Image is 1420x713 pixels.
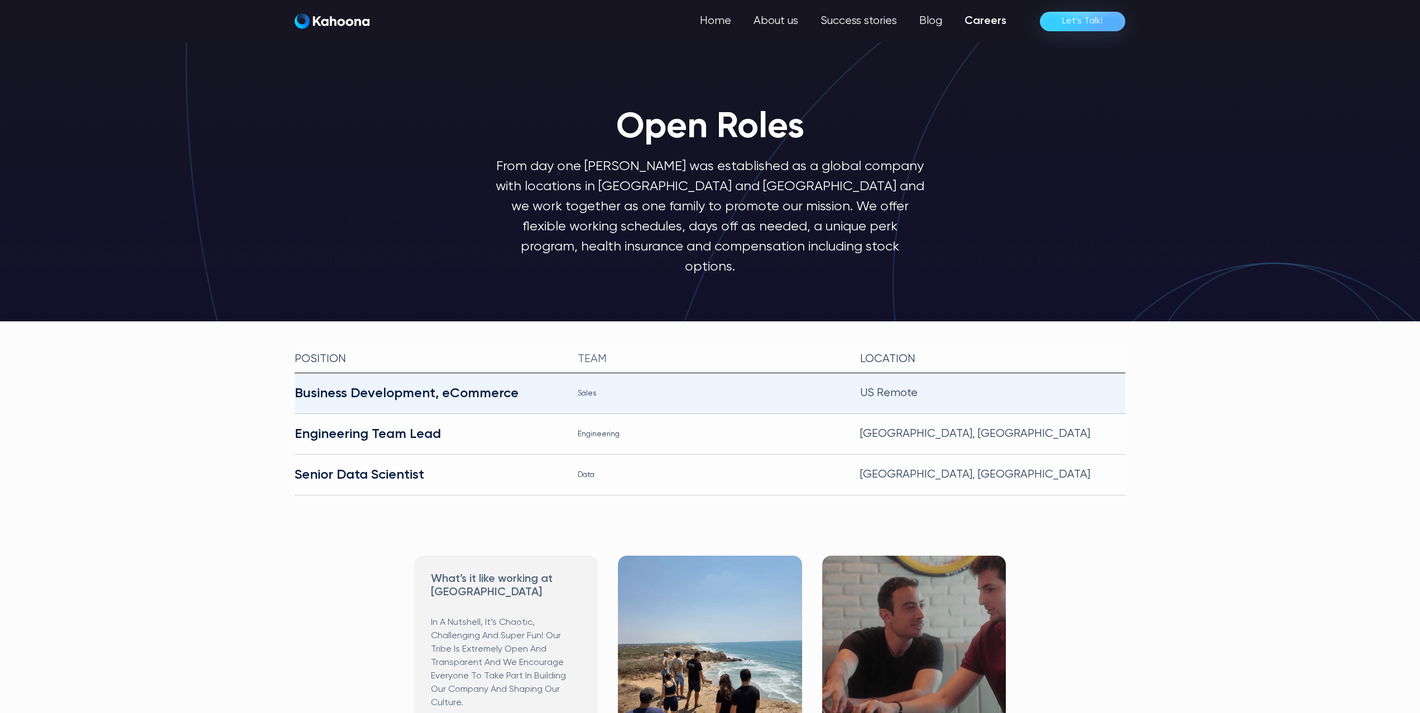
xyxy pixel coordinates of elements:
a: Blog [908,10,953,32]
div: Position [295,350,560,368]
div: Data [578,466,843,484]
a: Business Development, eCommerceSalesUS Remote [295,373,1125,414]
a: Engineering Team LeadEngineering[GEOGRAPHIC_DATA], [GEOGRAPHIC_DATA] [295,414,1125,455]
a: Let’s Talk! [1040,12,1125,31]
div: Engineering [578,425,843,443]
div: Let’s Talk! [1062,12,1103,30]
a: Success stories [809,10,908,32]
a: Home [689,10,742,32]
div: Sales [578,384,843,402]
img: Kahoona logo white [295,13,370,29]
a: Careers [953,10,1018,32]
div: team [578,350,843,368]
a: About us [742,10,809,32]
div: [GEOGRAPHIC_DATA], [GEOGRAPHIC_DATA] [860,466,1125,484]
div: Engineering Team Lead [295,425,560,443]
h1: Open Roles [616,108,804,147]
div: [GEOGRAPHIC_DATA], [GEOGRAPHIC_DATA] [860,425,1125,443]
div: US Remote [860,384,1125,402]
div: Location [860,350,1125,368]
a: home [295,13,370,30]
div: Business Development, eCommerce [295,384,560,402]
h3: What’s it like working at [GEOGRAPHIC_DATA] [431,572,581,599]
div: Senior Data Scientist [295,466,560,484]
p: From day one [PERSON_NAME] was established as a global company with locations in [GEOGRAPHIC_DATA... [496,156,924,277]
a: Senior Data ScientistData[GEOGRAPHIC_DATA], [GEOGRAPHIC_DATA] [295,455,1125,495]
